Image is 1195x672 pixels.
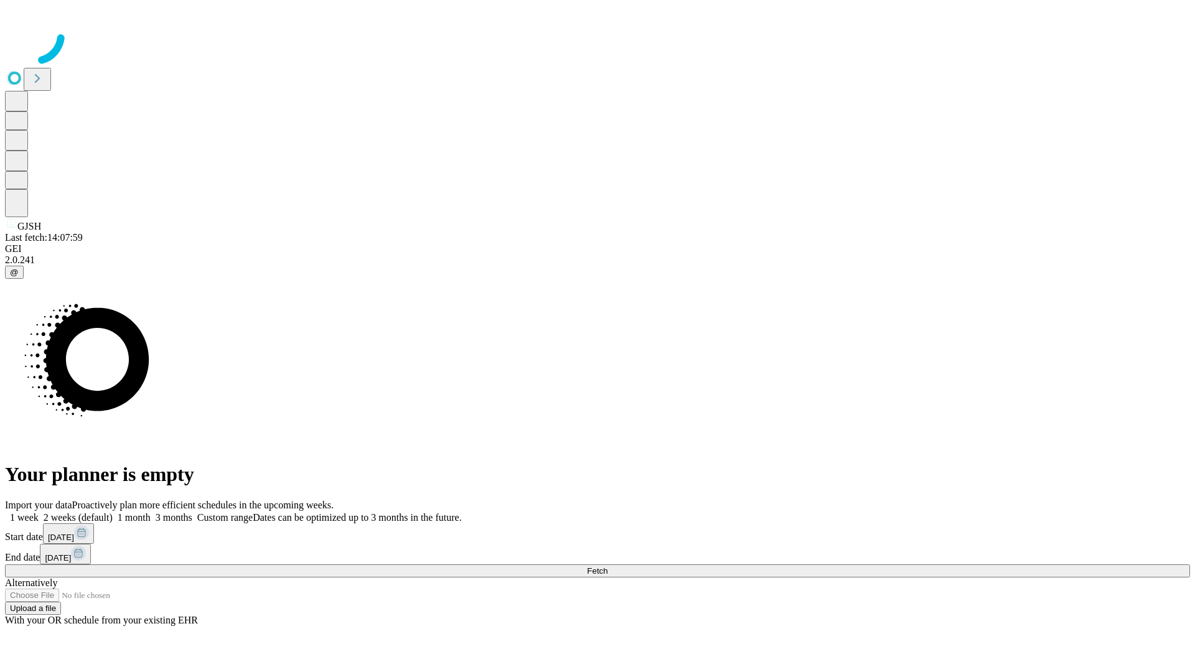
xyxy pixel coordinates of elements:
[5,523,1190,544] div: Start date
[10,512,39,523] span: 1 week
[5,463,1190,486] h1: Your planner is empty
[253,512,461,523] span: Dates can be optimized up to 3 months in the future.
[5,577,57,588] span: Alternatively
[197,512,253,523] span: Custom range
[43,523,94,544] button: [DATE]
[5,266,24,279] button: @
[5,615,198,625] span: With your OR schedule from your existing EHR
[5,544,1190,564] div: End date
[118,512,151,523] span: 1 month
[5,232,83,243] span: Last fetch: 14:07:59
[5,602,61,615] button: Upload a file
[5,500,72,510] span: Import your data
[10,268,19,277] span: @
[45,553,71,562] span: [DATE]
[40,544,91,564] button: [DATE]
[72,500,334,510] span: Proactively plan more efficient schedules in the upcoming weeks.
[156,512,192,523] span: 3 months
[44,512,113,523] span: 2 weeks (default)
[48,533,74,542] span: [DATE]
[5,564,1190,577] button: Fetch
[5,243,1190,254] div: GEI
[5,254,1190,266] div: 2.0.241
[587,566,607,576] span: Fetch
[17,221,41,231] span: GJSH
